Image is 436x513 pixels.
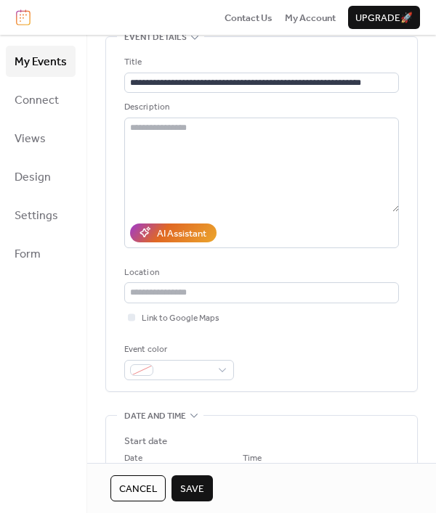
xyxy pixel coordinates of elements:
[6,200,76,231] a: Settings
[157,226,206,241] div: AI Assistant
[130,223,217,242] button: AI Assistant
[119,482,157,496] span: Cancel
[124,451,142,466] span: Date
[124,266,396,280] div: Location
[180,482,204,496] span: Save
[124,342,231,357] div: Event color
[285,11,336,25] span: My Account
[124,30,187,45] span: Event details
[124,55,396,70] div: Title
[225,10,272,25] a: Contact Us
[15,243,41,266] span: Form
[6,123,76,154] a: Views
[285,10,336,25] a: My Account
[124,100,396,115] div: Description
[6,238,76,269] a: Form
[6,84,76,115] a: Connect
[15,89,59,112] span: Connect
[6,46,76,77] a: My Events
[15,128,46,150] span: Views
[15,205,58,227] span: Settings
[225,11,272,25] span: Contact Us
[355,11,413,25] span: Upgrade 🚀
[15,166,51,189] span: Design
[142,311,219,326] span: Link to Google Maps
[348,6,420,29] button: Upgrade🚀
[110,475,166,501] button: Cancel
[124,409,186,424] span: Date and time
[15,51,67,73] span: My Events
[171,475,213,501] button: Save
[243,451,262,466] span: Time
[6,161,76,192] a: Design
[124,434,167,448] div: Start date
[16,9,31,25] img: logo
